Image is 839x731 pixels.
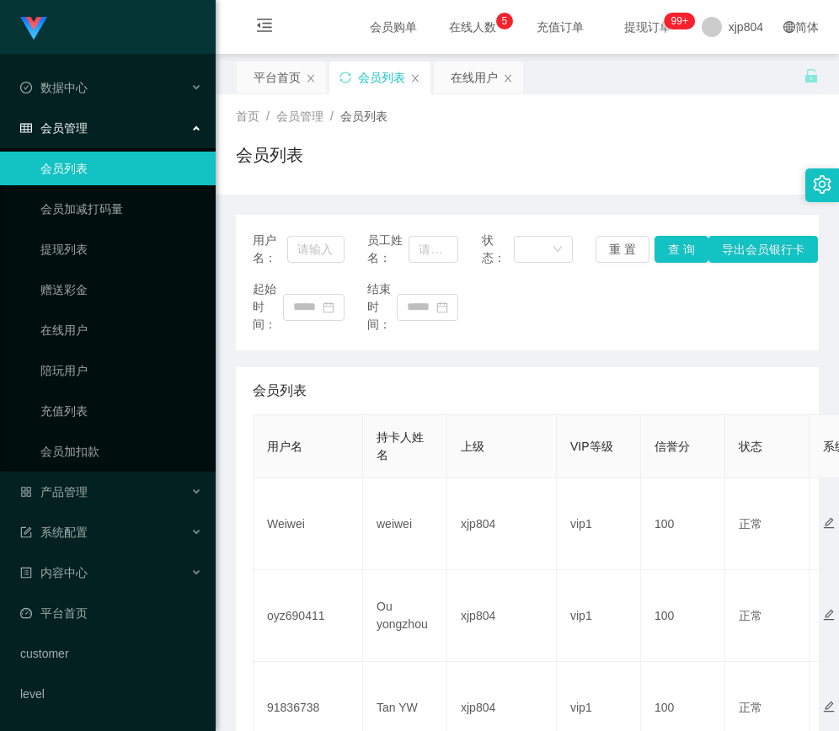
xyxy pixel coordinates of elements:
span: VIP等级 [570,440,613,453]
span: 正常 [739,609,762,622]
i: 图标: menu-fold [236,1,293,55]
td: Ou yongzhou [363,570,447,662]
span: 在线人数 [441,21,505,33]
td: weiwei [363,478,447,570]
i: 图标: check-circle-o [20,82,32,93]
div: 在线用户 [451,61,498,93]
input: 请输入 [409,236,458,263]
i: 图标: close [503,73,513,83]
i: 图标: profile [20,567,32,579]
span: 正常 [739,701,762,714]
i: 图标: calendar [436,301,448,313]
span: 状态 [739,440,762,453]
span: 用户名 [267,440,302,453]
span: 会员列表 [253,381,307,401]
input: 请输入 [287,236,345,263]
a: 陪玩用户 [40,354,202,387]
i: 图标: close [306,73,316,83]
i: 图标: appstore-o [20,486,32,498]
span: 状态： [482,232,515,267]
span: 会员管理 [276,109,323,123]
span: 持卡人姓名 [377,430,424,462]
span: 会员管理 [20,121,88,135]
i: 图标: edit [823,609,835,621]
td: xjp804 [447,478,557,570]
span: 内容中心 [20,566,88,579]
span: 起始时间： [253,280,283,333]
button: 查 询 [655,236,708,263]
span: 用户名： [253,232,287,267]
span: 会员列表 [340,109,387,123]
i: 图标: edit [823,701,835,712]
button: 导出会员银行卡 [708,236,818,263]
i: 图标: close [410,73,420,83]
span: 产品管理 [20,485,88,499]
td: 100 [641,478,725,570]
span: 上级 [461,440,484,453]
div: 平台首页 [254,61,301,93]
span: 数据中心 [20,81,88,94]
a: 会员加减打码量 [40,192,202,226]
a: customer [20,637,202,670]
a: 充值列表 [40,394,202,428]
td: 100 [641,570,725,662]
td: xjp804 [447,570,557,662]
p: 5 [501,13,507,29]
span: 结束时间： [367,280,398,333]
i: 图标: unlock [804,68,819,83]
span: / [330,109,334,123]
span: 首页 [236,109,259,123]
button: 重 置 [596,236,649,263]
a: level [20,677,202,711]
span: 系统配置 [20,526,88,539]
i: 图标: table [20,122,32,134]
a: 在线用户 [40,313,202,347]
span: 员工姓名： [367,232,409,267]
span: 正常 [739,517,762,531]
td: Weiwei [254,478,363,570]
span: 信誉分 [655,440,690,453]
i: 图标: edit [823,517,835,529]
a: 图标: dashboard平台首页 [20,596,202,630]
img: logo.9652507e.png [20,17,47,40]
div: 会员列表 [358,61,405,93]
span: / [266,109,270,123]
sup: 260 [665,13,695,29]
i: 图标: global [783,21,795,33]
i: 图标: calendar [323,301,334,313]
a: 会员列表 [40,152,202,185]
i: 图标: down [553,244,563,256]
i: 图标: form [20,526,32,538]
a: 会员加扣款 [40,435,202,468]
span: 充值订单 [528,21,592,33]
a: 提现列表 [40,232,202,266]
td: vip1 [557,570,641,662]
i: 图标: setting [813,175,831,194]
h1: 会员列表 [236,142,303,168]
td: vip1 [557,478,641,570]
sup: 5 [496,13,513,29]
i: 图标: sync [339,72,351,83]
span: 提现订单 [616,21,680,33]
a: 赠送彩金 [40,273,202,307]
td: oyz690411 [254,570,363,662]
